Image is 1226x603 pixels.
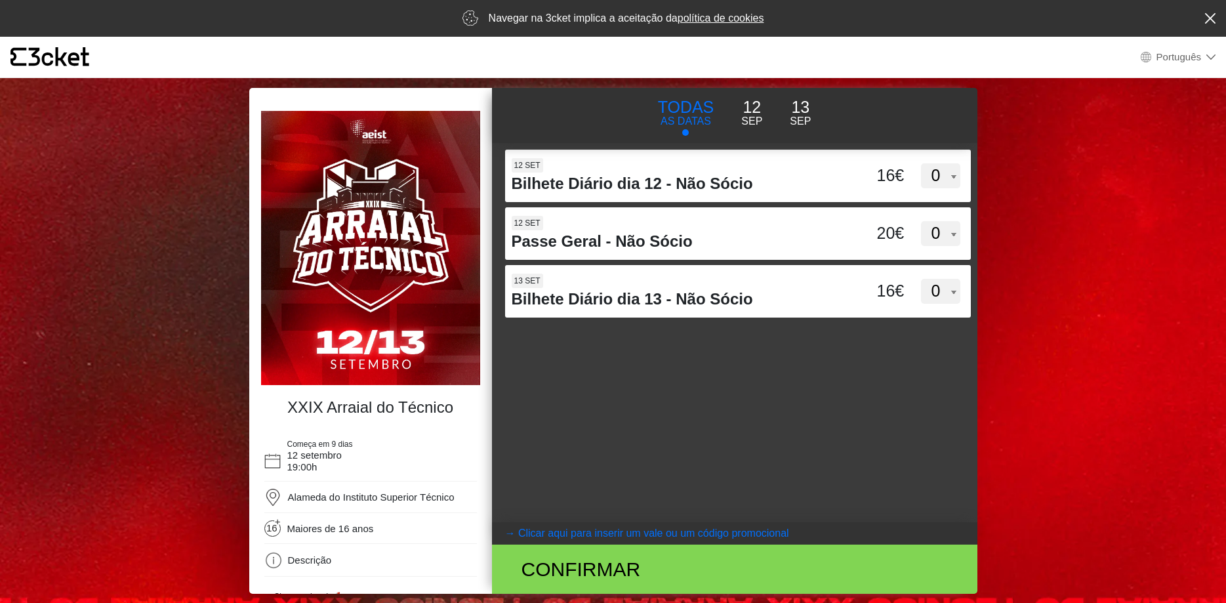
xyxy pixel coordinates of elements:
[512,290,842,309] h4: Bilhete Diário dia 13 - Não Sócio
[921,163,960,188] select: 12 set Bilhete Diário dia 12 - Não Sócio 16€
[492,522,977,545] button: → Clicar aqui para inserir um vale ou um código promocional
[287,523,374,535] span: Maiores de 16 anos
[261,111,480,385] img: e49d6b16d0b2489fbe161f82f243c176.webp
[841,221,907,246] div: 20€
[266,522,281,537] span: 16
[492,545,977,594] button: Confirmar
[287,440,353,449] span: Começa em 9 dias
[841,279,907,304] div: 16€
[518,528,789,539] coupontext: Clicar aqui para inserir um vale ou um código promocional
[274,592,340,601] span: Chegou a hora! 🚀
[678,12,764,24] a: política de cookies
[274,518,281,525] span: +
[658,114,714,129] p: AS DATAS
[741,114,762,129] p: Sep
[268,398,474,417] h4: XXIX Arraial do Técnico
[727,94,776,130] button: 12 Sep
[921,279,960,304] select: 13 set Bilhete Diário dia 13 - Não Sócio 16€
[512,554,809,584] div: Confirmar
[841,163,907,188] div: 16€
[658,95,714,120] p: TODAS
[776,94,825,130] button: 13 Sep
[512,158,543,173] span: 12 set
[10,48,26,66] g: {' '}
[489,10,764,26] p: Navegar na 3cket implica a aceitação da
[512,232,842,251] h4: Passe Geral - Não Sócio
[512,216,543,230] span: 12 set
[790,114,811,129] p: Sep
[741,95,762,120] p: 12
[921,221,960,246] select: 12 set Passe Geral - Não Sócio 20€
[644,94,728,136] button: TODAS AS DATAS
[287,449,342,472] span: 12 setembro 19:00h
[288,491,455,503] span: Alameda do Instituto Superior Técnico
[512,175,842,194] h4: Bilhete Diário dia 12 - Não Sócio
[505,526,516,541] arrow: →
[790,95,811,120] p: 13
[512,274,543,288] span: 13 set
[288,554,332,566] span: Descrição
